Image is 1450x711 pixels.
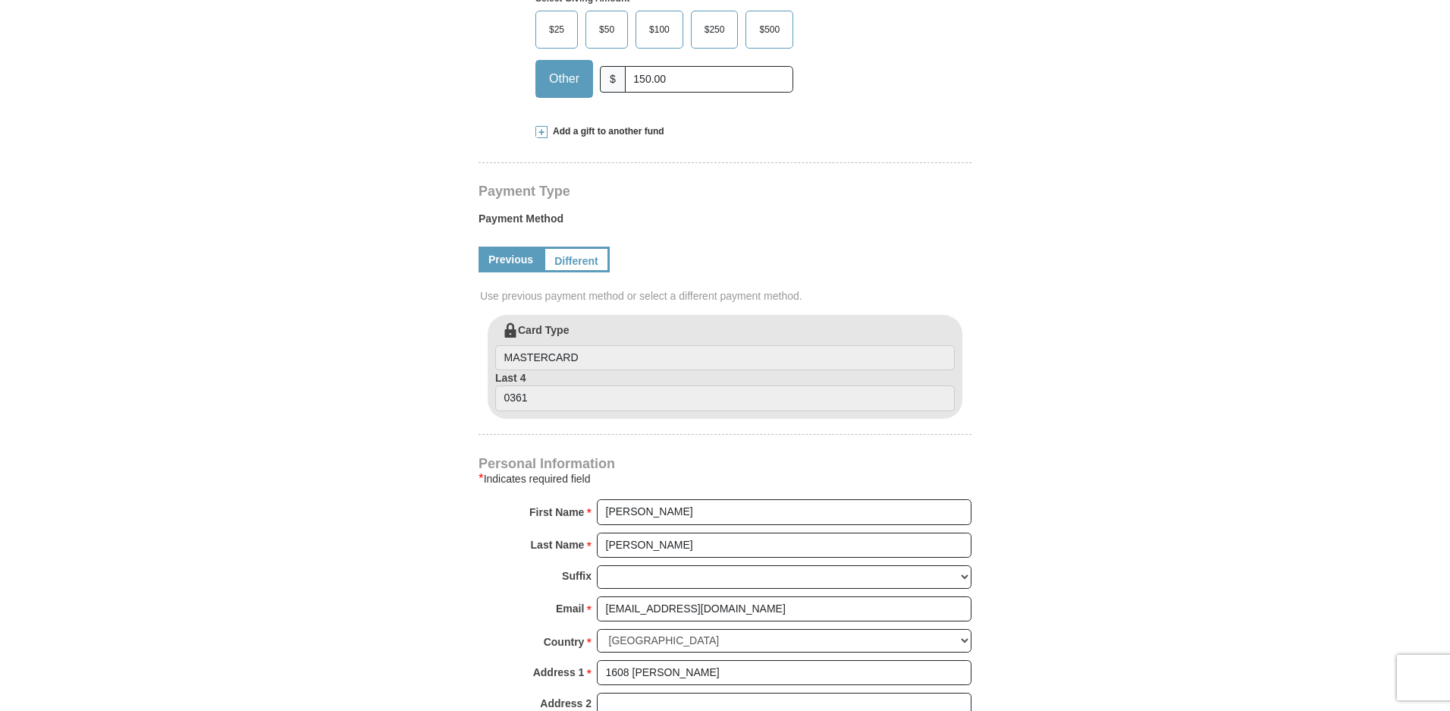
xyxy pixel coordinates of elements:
span: $100 [642,18,677,41]
strong: Suffix [562,565,592,587]
strong: Address 1 [533,662,585,683]
strong: Last Name [531,534,585,555]
h4: Payment Type [479,185,971,197]
strong: Email [556,598,584,619]
label: Last 4 [495,370,955,411]
input: Card Type [495,345,955,371]
a: Previous [479,247,543,272]
label: Card Type [495,322,955,371]
div: Indicates required field [479,470,971,488]
span: Use previous payment method or select a different payment method. [480,288,973,304]
a: Different [543,247,610,272]
span: Add a gift to another fund [548,125,664,138]
label: Payment Method [479,211,971,234]
span: Other [541,68,587,90]
span: $25 [541,18,572,41]
span: $50 [592,18,622,41]
input: Last 4 [495,385,955,411]
strong: First Name [529,502,584,523]
span: $250 [697,18,733,41]
span: $ [600,66,626,93]
h4: Personal Information [479,458,971,470]
span: $500 [752,18,787,41]
input: Other Amount [625,66,793,93]
strong: Country [544,631,585,653]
